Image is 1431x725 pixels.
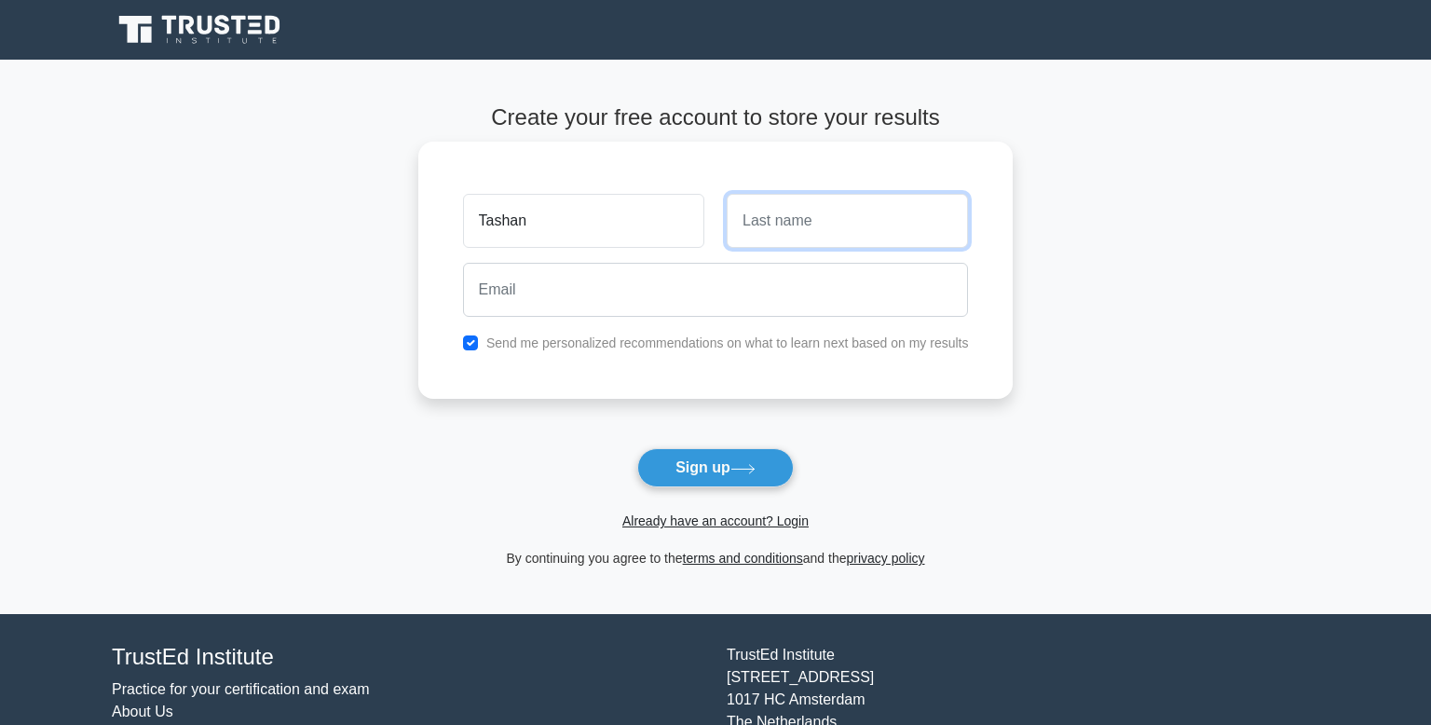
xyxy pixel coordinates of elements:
[727,194,968,248] input: Last name
[847,551,925,566] a: privacy policy
[683,551,803,566] a: terms and conditions
[463,263,969,317] input: Email
[637,448,794,487] button: Sign up
[622,513,809,528] a: Already have an account? Login
[112,644,704,671] h4: TrustEd Institute
[418,104,1014,131] h4: Create your free account to store your results
[112,681,370,697] a: Practice for your certification and exam
[463,194,704,248] input: First name
[407,547,1025,569] div: By continuing you agree to the and the
[112,704,173,719] a: About Us
[486,335,969,350] label: Send me personalized recommendations on what to learn next based on my results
